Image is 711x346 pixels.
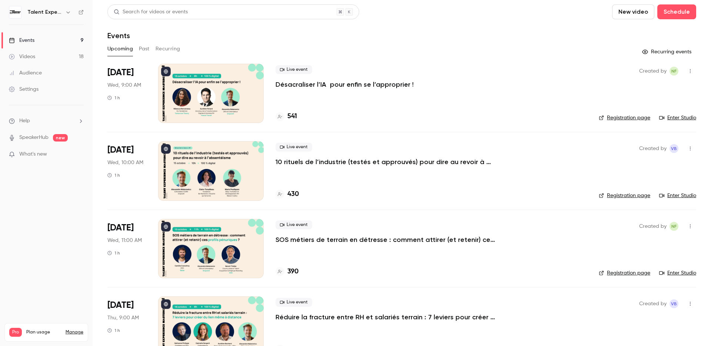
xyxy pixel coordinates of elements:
div: Oct 15 Wed, 10:00 AM (Europe/Paris) [107,141,146,200]
span: NF [671,67,677,76]
span: Victoire Baba [670,144,678,153]
span: Noémie Forcella [670,222,678,231]
iframe: Noticeable Trigger [75,151,84,158]
button: New video [612,4,654,19]
a: 541 [276,112,297,122]
a: Registration page [599,269,650,277]
span: Help [19,117,30,125]
h1: Events [107,31,130,40]
div: 1 h [107,172,120,178]
span: Created by [639,144,667,153]
span: Live event [276,143,312,152]
div: Settings [9,86,39,93]
div: Search for videos or events [114,8,188,16]
span: VB [671,144,677,153]
a: 10 rituels de l’industrie (testés et approuvés) pour dire au revoir à l’absentéisme [276,157,498,166]
button: Upcoming [107,43,133,55]
span: Created by [639,67,667,76]
a: Enter Studio [659,192,696,199]
span: new [53,134,68,142]
span: Live event [276,220,312,229]
div: Videos [9,53,35,60]
div: Oct 15 Wed, 9:00 AM (Europe/Paris) [107,64,146,123]
span: [DATE] [107,299,134,311]
span: Created by [639,222,667,231]
a: Registration page [599,114,650,122]
span: Thu, 9:00 AM [107,314,139,322]
span: Wed, 11:00 AM [107,237,142,244]
span: Plan usage [26,329,61,335]
span: Pro [9,328,22,337]
a: 390 [276,267,298,277]
button: Recurring events [639,46,696,58]
span: Live event [276,298,312,307]
a: SpeakerHub [19,134,49,142]
span: Victoire Baba [670,299,678,308]
span: Noémie Forcella [670,67,678,76]
a: Registration page [599,192,650,199]
span: Created by [639,299,667,308]
span: Wed, 10:00 AM [107,159,143,166]
span: [DATE] [107,67,134,79]
span: VB [671,299,677,308]
span: [DATE] [107,222,134,234]
button: Recurring [156,43,180,55]
h4: 541 [287,112,297,122]
div: 1 h [107,327,120,333]
li: help-dropdown-opener [9,117,84,125]
a: Désacraliser l’IA pour enfin se l’approprier ! [276,80,414,89]
div: Events [9,37,34,44]
span: [DATE] [107,144,134,156]
button: Past [139,43,150,55]
span: Live event [276,65,312,74]
span: What's new [19,150,47,158]
a: Réduire la fracture entre RH et salariés terrain : 7 leviers pour créer du lien même à distance [276,313,498,322]
div: 1 h [107,95,120,101]
a: Enter Studio [659,269,696,277]
h4: 430 [287,189,299,199]
a: Enter Studio [659,114,696,122]
a: 430 [276,189,299,199]
a: Manage [66,329,83,335]
button: Schedule [657,4,696,19]
h4: 390 [287,267,298,277]
span: Wed, 9:00 AM [107,81,141,89]
a: SOS métiers de terrain en détresse : comment attirer (et retenir) ces profils pénuriques ? [276,235,498,244]
div: Oct 15 Wed, 11:00 AM (Europe/Paris) [107,219,146,278]
div: 1 h [107,250,120,256]
h6: Talent Experience Masterclass [27,9,62,16]
span: NF [671,222,677,231]
img: Talent Experience Masterclass [9,6,21,18]
div: Audience [9,69,42,77]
